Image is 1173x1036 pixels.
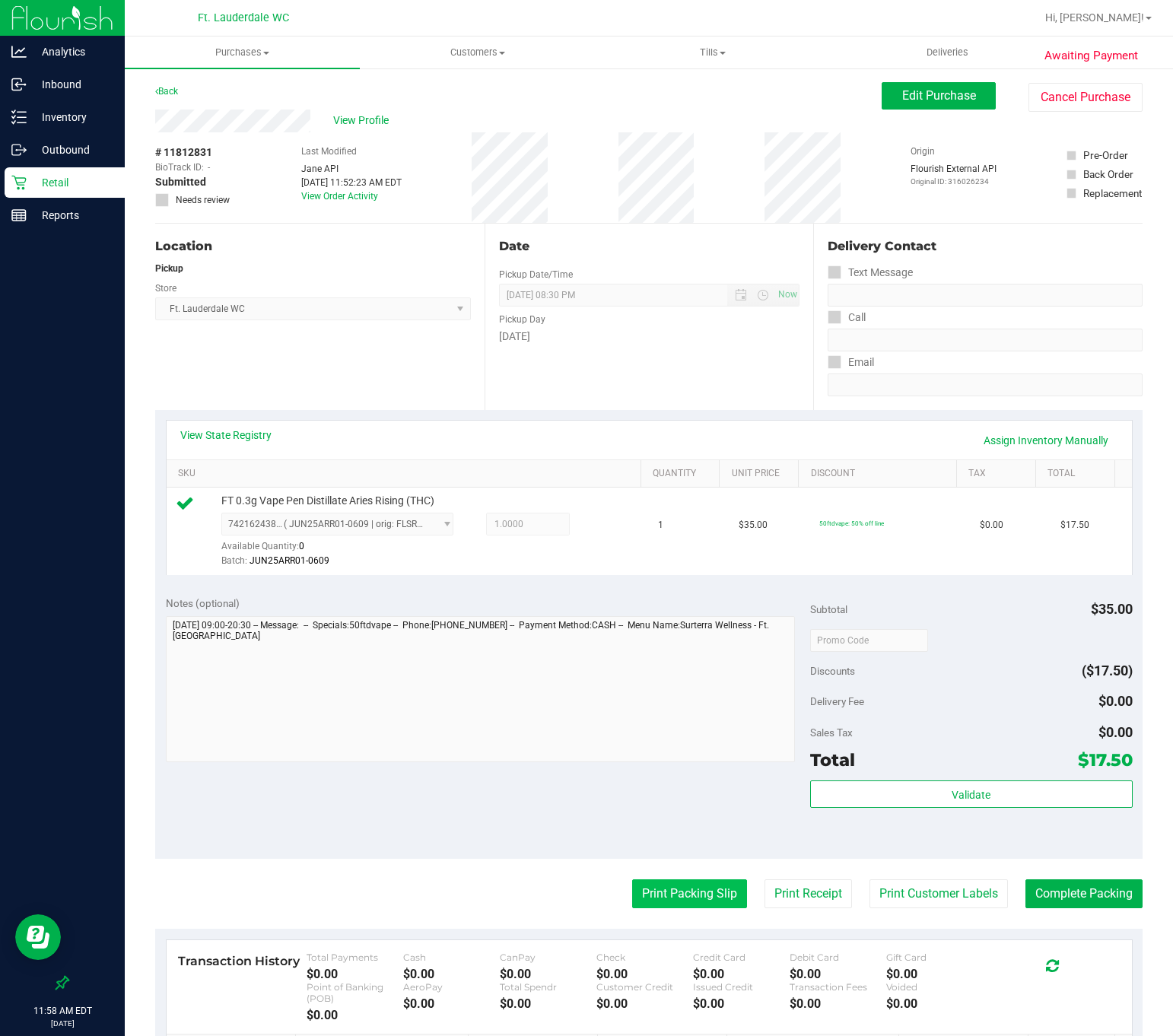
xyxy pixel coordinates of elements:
a: Deliveries [830,37,1065,68]
div: Issued Credit [693,981,790,993]
div: Credit Card [693,952,790,963]
div: $0.00 [403,967,500,981]
p: Retail [27,173,118,192]
div: CanPay [500,952,596,963]
label: Pickup Day [499,313,545,326]
iframe: Resource center [15,914,61,960]
span: View Profile [333,113,394,129]
span: Deliveries [906,46,989,59]
label: Pickup Date/Time [499,268,573,281]
a: Customers [360,37,595,68]
a: Purchases [125,37,360,68]
div: $0.00 [500,996,596,1011]
div: $0.00 [693,996,790,1011]
div: [DATE] 11:52:23 AM EDT [301,176,402,189]
span: Subtotal [810,603,847,615]
span: Total [810,749,855,771]
p: Inventory [27,108,118,126]
a: Tills [595,37,830,68]
span: Edit Purchase [902,88,976,103]
div: Total Spendr [500,981,596,993]
inline-svg: Retail [11,175,27,190]
inline-svg: Analytics [11,44,27,59]
strong: Pickup [155,263,183,274]
div: $0.00 [596,967,693,981]
p: Inbound [27,75,118,94]
span: Ft. Lauderdale WC [198,11,289,24]
a: Total [1047,468,1108,480]
div: Flourish External API [911,162,997,187]
span: $17.50 [1060,518,1089,532]
label: Call [828,307,866,329]
a: Quantity [653,468,714,480]
p: 11:58 AM EDT [7,1004,118,1018]
a: Unit Price [732,468,793,480]
button: Complete Packing [1025,879,1143,908]
label: Store [155,281,176,295]
span: Delivery Fee [810,695,864,707]
input: Format: (999) 999-9999 [828,329,1143,351]
span: - [208,160,210,174]
span: Discounts [810,657,855,685]
span: 0 [299,541,304,551]
p: Reports [27,206,118,224]
span: $17.50 [1078,749,1133,771]
div: $0.00 [790,996,886,1011]
div: $0.00 [307,1008,403,1022]
inline-svg: Inbound [11,77,27,92]
inline-svg: Reports [11,208,27,223]
a: Discount [811,468,951,480]
a: Assign Inventory Manually [974,427,1118,453]
div: Total Payments [307,952,403,963]
div: Pre-Order [1083,148,1128,163]
div: $0.00 [693,967,790,981]
span: $35.00 [1091,601,1133,617]
span: $0.00 [980,518,1003,532]
label: Last Modified [301,145,357,158]
button: Cancel Purchase [1028,83,1143,112]
p: Outbound [27,141,118,159]
div: Jane API [301,162,402,176]
span: Sales Tax [810,726,853,739]
a: View State Registry [180,427,272,443]
div: $0.00 [596,996,693,1011]
button: Print Packing Slip [632,879,747,908]
span: Awaiting Payment [1044,47,1138,65]
button: Edit Purchase [882,82,996,110]
div: Point of Banking (POB) [307,981,403,1004]
inline-svg: Outbound [11,142,27,157]
div: [DATE] [499,329,800,345]
span: Notes (optional) [166,597,240,609]
inline-svg: Inventory [11,110,27,125]
div: Location [155,237,471,256]
div: Voided [886,981,983,993]
label: Pin the sidebar to full width on large screens [55,975,70,990]
div: Check [596,952,693,963]
span: 50ftdvape: 50% off line [819,520,884,527]
span: $0.00 [1098,693,1133,709]
span: Validate [952,789,990,801]
span: Customers [361,46,594,59]
span: Needs review [176,193,230,207]
span: Purchases [125,46,360,59]
div: Gift Card [886,952,983,963]
div: Replacement [1083,186,1142,201]
div: Available Quantity: [221,535,466,565]
p: [DATE] [7,1018,118,1029]
div: Debit Card [790,952,886,963]
div: $0.00 [886,996,983,1011]
div: Transaction Fees [790,981,886,993]
span: FT 0.3g Vape Pen Distillate Aries Rising (THC) [221,494,434,508]
label: Origin [911,145,935,158]
p: Original ID: 316026234 [911,176,997,187]
div: $0.00 [307,967,403,981]
div: Customer Credit [596,981,693,993]
span: Submitted [155,174,206,190]
span: BioTrack ID: [155,160,204,174]
input: Format: (999) 999-9999 [828,284,1143,307]
label: Text Message [828,262,913,284]
div: $0.00 [500,967,596,981]
div: $0.00 [790,967,886,981]
button: Print Receipt [765,879,852,908]
span: # 11812831 [155,145,212,160]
